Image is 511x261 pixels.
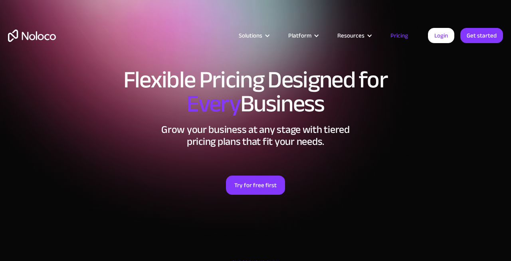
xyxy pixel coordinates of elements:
div: Solutions [229,30,278,41]
div: Resources [327,30,380,41]
a: Pricing [380,30,418,41]
a: Login [428,28,454,43]
div: Platform [278,30,327,41]
a: Try for free first [226,176,285,195]
a: Get started [460,28,503,43]
div: Solutions [239,30,262,41]
h2: Grow your business at any stage with tiered pricing plans that fit your needs. [8,124,503,148]
div: Platform [288,30,311,41]
span: Every [186,81,240,126]
a: home [8,30,56,42]
h1: Flexible Pricing Designed for Business [8,68,503,116]
div: Resources [337,30,364,41]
